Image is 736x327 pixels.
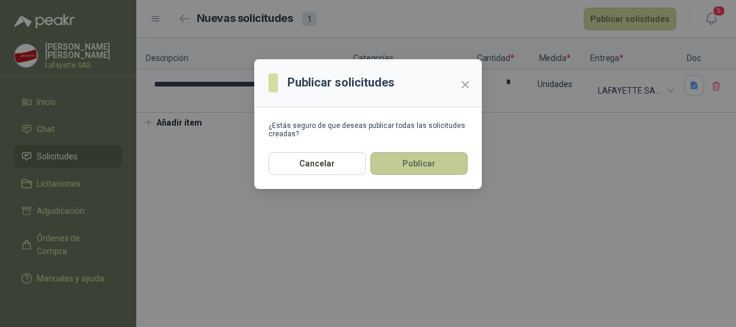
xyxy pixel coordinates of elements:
button: Publicar [370,152,468,175]
div: ¿Estás seguro de que deseas publicar todas las solicitudes creadas? [268,121,468,138]
button: Close [456,75,475,94]
h3: Publicar solicitudes [287,73,395,92]
span: close [460,80,470,89]
button: Cancelar [268,152,366,175]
